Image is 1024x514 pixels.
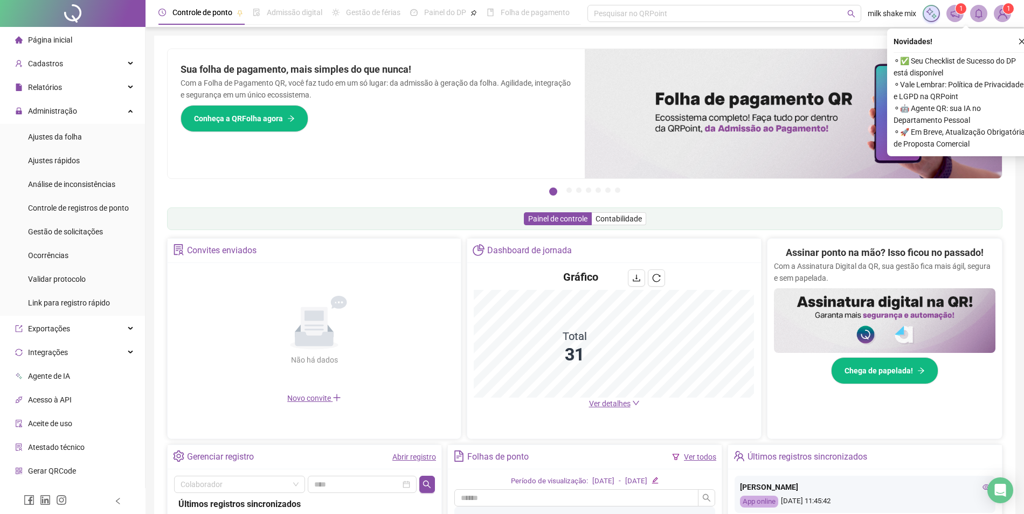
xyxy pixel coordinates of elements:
span: dashboard [410,9,418,16]
span: milk shake mix [868,8,916,19]
div: Open Intercom Messenger [987,477,1013,503]
div: Gerenciar registro [187,448,254,466]
span: Página inicial [28,36,72,44]
img: 12208 [994,5,1011,22]
button: Conheça a QRFolha agora [181,105,308,132]
span: arrow-right [287,115,295,122]
sup: 1 [956,3,966,14]
button: 4 [586,187,591,193]
button: 7 [615,187,620,193]
span: lock [15,107,23,115]
span: Acesso à API [28,395,72,404]
span: search [702,494,711,502]
span: 1 [959,5,963,12]
span: Folha de pagamento [501,8,570,17]
span: sync [15,349,23,356]
span: home [15,36,23,44]
span: Validar protocolo [28,275,86,283]
span: Link para registro rápido [28,298,110,307]
span: file-text [453,450,465,462]
div: Folhas de ponto [467,448,529,466]
div: App online [740,496,778,508]
span: Gerar QRCode [28,467,76,475]
div: Dashboard de jornada [487,241,572,260]
span: Conheça a QRFolha agora [194,113,283,124]
button: 3 [576,187,582,193]
p: Com a Assinatura Digital da QR, sua gestão fica mais ágil, segura e sem papelada. [774,260,995,284]
span: Ocorrências [28,251,68,260]
span: Ajustes da folha [28,133,82,141]
span: Controle de registros de ponto [28,204,129,212]
span: Gestão de solicitações [28,227,103,236]
span: facebook [24,495,34,505]
span: pushpin [237,10,243,16]
h2: Assinar ponto na mão? Isso ficou no passado! [786,245,984,260]
span: setting [173,450,184,462]
span: bell [974,9,984,18]
span: team [734,450,745,462]
span: audit [15,420,23,427]
h2: Sua folha de pagamento, mais simples do que nunca! [181,62,572,77]
span: export [15,325,23,332]
span: user-add [15,60,23,67]
span: solution [15,443,23,451]
span: api [15,396,23,404]
div: [DATE] [592,476,614,487]
span: Cadastros [28,59,63,68]
span: file-done [253,9,260,16]
h4: Gráfico [563,269,598,284]
span: pie-chart [473,244,484,255]
div: Últimos registros sincronizados [178,497,431,511]
button: 6 [605,187,611,193]
span: down [632,399,640,407]
span: Aceite de uso [28,419,72,428]
button: 5 [596,187,601,193]
span: Ajustes rápidos [28,156,80,165]
span: reload [652,274,661,282]
a: Ver todos [684,453,716,461]
button: 1 [549,187,557,196]
span: Relatórios [28,83,62,92]
span: pushpin [471,10,477,16]
div: Período de visualização: [511,476,588,487]
div: [PERSON_NAME] [740,481,990,493]
span: search [423,480,431,489]
div: Não há dados [265,354,364,366]
span: left [114,497,122,505]
span: Novidades ! [894,36,932,47]
span: Chega de papelada! [845,365,913,377]
span: Contabilidade [596,214,642,223]
span: Controle de ponto [172,8,232,17]
span: eye [983,483,990,491]
span: 1 [1007,5,1011,12]
span: Administração [28,107,77,115]
span: clock-circle [158,9,166,16]
span: Atestado técnico [28,443,85,452]
span: Painel de controle [528,214,587,223]
span: Admissão digital [267,8,322,17]
span: qrcode [15,467,23,475]
span: notification [950,9,960,18]
span: arrow-right [917,367,925,374]
div: [DATE] 11:45:42 [740,496,990,508]
button: 2 [566,187,572,193]
span: file [15,84,23,91]
span: sun [332,9,340,16]
a: Ver detalhes down [589,399,640,408]
span: book [487,9,494,16]
span: Gestão de férias [346,8,400,17]
img: banner%2F02c71560-61a6-44d4-94b9-c8ab97240462.png [774,288,995,353]
span: Novo convite [287,394,341,402]
span: filter [672,453,680,461]
span: solution [173,244,184,255]
img: banner%2F8d14a306-6205-4263-8e5b-06e9a85ad873.png [585,49,1002,178]
div: - [619,476,621,487]
div: Últimos registros sincronizados [748,448,867,466]
span: Painel do DP [424,8,466,17]
span: Exportações [28,324,70,333]
p: Com a Folha de Pagamento QR, você faz tudo em um só lugar: da admissão à geração da folha. Agilid... [181,77,572,101]
span: plus [333,393,341,402]
span: Análise de inconsistências [28,180,115,189]
span: edit [652,477,659,484]
span: linkedin [40,495,51,505]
